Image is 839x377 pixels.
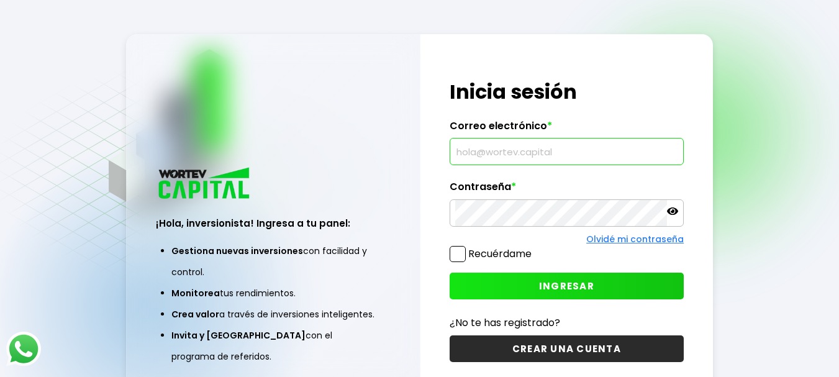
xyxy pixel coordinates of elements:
span: Invita y [GEOGRAPHIC_DATA] [171,329,306,342]
label: Correo electrónico [450,120,684,139]
label: Recuérdame [468,247,532,261]
li: con facilidad y control. [171,240,375,283]
button: CREAR UNA CUENTA [450,335,684,362]
li: a través de inversiones inteligentes. [171,304,375,325]
span: Monitorea [171,287,220,299]
a: ¿No te has registrado?CREAR UNA CUENTA [450,315,684,362]
li: con el programa de referidos. [171,325,375,367]
button: INGRESAR [450,273,684,299]
span: INGRESAR [539,279,594,293]
span: Gestiona nuevas inversiones [171,245,303,257]
h3: ¡Hola, inversionista! Ingresa a tu panel: [156,216,391,230]
img: logo_wortev_capital [156,166,254,202]
p: ¿No te has registrado? [450,315,684,330]
li: tus rendimientos. [171,283,375,304]
input: hola@wortev.capital [455,139,678,165]
a: Olvidé mi contraseña [586,233,684,245]
span: Crea valor [171,308,219,320]
label: Contraseña [450,181,684,199]
h1: Inicia sesión [450,77,684,107]
img: logos_whatsapp-icon.242b2217.svg [6,332,41,366]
